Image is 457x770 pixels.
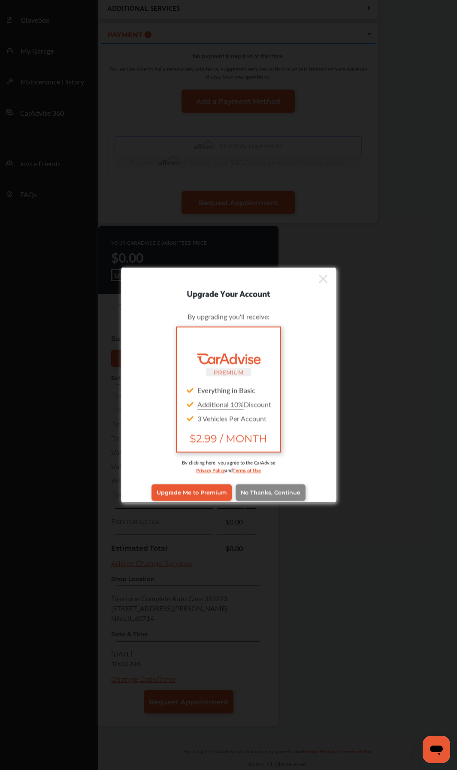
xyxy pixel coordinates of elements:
[151,484,232,500] a: Upgrade Me to Premium
[423,736,450,763] iframe: Button to launch messaging window
[184,411,273,425] div: 3 Vehicles Per Account
[197,399,244,409] u: Additional 10%
[157,489,227,496] span: Upgrade Me to Premium
[121,286,336,300] div: Upgrade Your Account
[214,369,244,375] small: PREMIUM
[236,484,306,500] a: No Thanks, Continue
[134,311,323,321] div: By upgrading you'll receive:
[196,465,225,473] a: Privacy Policy
[134,458,323,482] div: By clicking here, you agree to the CarAdvise and
[197,385,255,395] strong: Everything in Basic
[233,465,261,473] a: Terms of Use
[184,432,273,444] span: $2.99 / MONTH
[197,399,271,409] span: Discount
[241,489,300,496] span: No Thanks, Continue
